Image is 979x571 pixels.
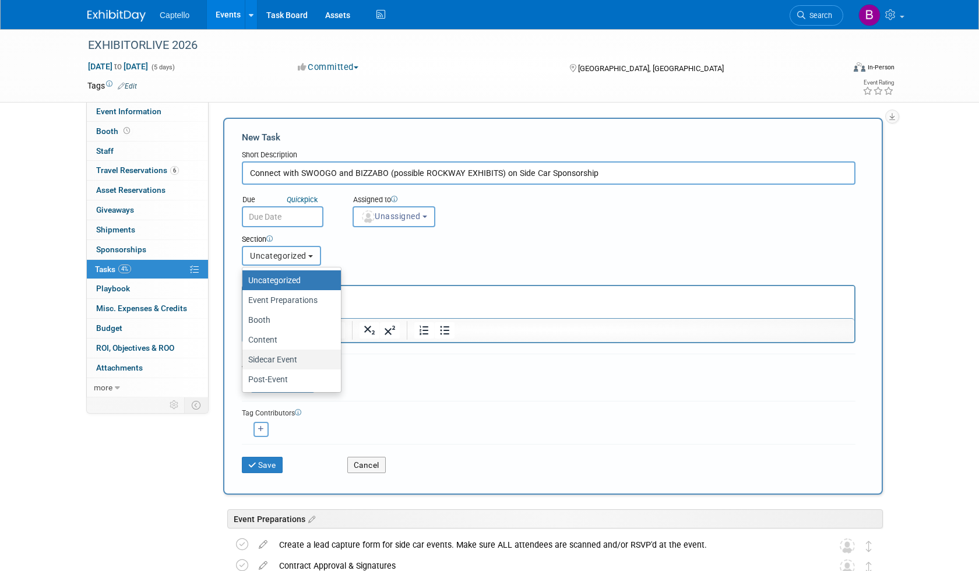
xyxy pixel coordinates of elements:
[87,161,208,180] a: Travel Reservations6
[87,240,208,259] a: Sponsorships
[87,181,208,200] a: Asset Reservations
[87,299,208,318] a: Misc. Expenses & Credits
[121,126,132,135] span: Booth not reserved yet
[160,10,189,20] span: Captello
[87,378,208,397] a: more
[96,126,132,136] span: Booth
[380,322,400,339] button: Superscript
[242,406,855,418] div: Tag Contributors
[248,292,329,308] label: Event Preparations
[248,352,329,367] label: Sidecar Event
[87,102,208,121] a: Event Information
[867,63,895,72] div: In-Person
[112,62,124,71] span: to
[858,4,881,26] img: Brad Froese
[242,268,855,285] div: Details
[805,11,832,20] span: Search
[242,150,855,161] div: Short Description
[353,206,435,227] button: Unassigned
[96,284,130,293] span: Playbook
[164,397,185,413] td: Personalize Event Tab Strip
[96,343,174,353] span: ROI, Objectives & ROO
[87,142,208,161] a: Staff
[242,206,323,227] input: Due Date
[361,212,420,221] span: Unassigned
[242,195,335,206] div: Due
[578,64,724,73] span: [GEOGRAPHIC_DATA], [GEOGRAPHIC_DATA]
[94,383,112,392] span: more
[253,540,273,550] a: edit
[360,322,379,339] button: Subscript
[854,62,865,72] img: Format-Inperson.png
[242,246,321,266] button: Uncategorized
[862,80,894,86] div: Event Rating
[118,82,137,90] a: Edit
[118,265,131,273] span: 4%
[227,509,883,528] div: Event Preparations
[414,322,434,339] button: Numbered list
[774,61,895,78] div: Event Format
[96,363,143,372] span: Attachments
[248,273,329,288] label: Uncategorized
[866,541,872,552] i: Move task
[96,304,187,313] span: Misc. Expenses & Credits
[87,260,208,279] a: Tasks4%
[353,195,493,206] div: Assigned to
[95,265,131,274] span: Tasks
[87,80,137,91] td: Tags
[96,225,135,234] span: Shipments
[790,5,843,26] a: Search
[87,61,149,72] span: [DATE] [DATE]
[840,538,855,554] img: Unassigned
[242,234,803,246] div: Section
[248,372,329,387] label: Post-Event
[250,251,307,260] span: Uncategorized
[96,165,179,175] span: Travel Reservations
[87,339,208,358] a: ROI, Objectives & ROO
[87,358,208,378] a: Attachments
[96,107,161,116] span: Event Information
[248,332,329,347] label: Content
[87,319,208,338] a: Budget
[170,166,179,175] span: 6
[96,245,146,254] span: Sponsorships
[243,286,854,318] iframe: Rich Text Area
[347,457,386,473] button: Cancel
[273,535,816,555] div: Create a lead capture form for side car events. Make sure ALL attendees are scanned and/or RSVP'd...
[435,322,455,339] button: Bullet list
[185,397,209,413] td: Toggle Event Tabs
[294,61,363,73] button: Committed
[287,195,304,204] i: Quick
[96,185,165,195] span: Asset Reservations
[87,279,208,298] a: Playbook
[96,205,134,214] span: Giveaways
[87,200,208,220] a: Giveaways
[305,513,315,524] a: Edit sections
[242,457,283,473] button: Save
[253,561,273,571] a: edit
[87,122,208,141] a: Booth
[96,323,122,333] span: Budget
[284,195,320,205] a: Quickpick
[150,64,175,71] span: (5 days)
[96,146,114,156] span: Staff
[84,35,826,56] div: EXHIBITORLIVE 2026
[87,220,208,239] a: Shipments
[242,131,855,144] div: New Task
[248,312,329,327] label: Booth
[242,161,855,185] input: Name of task or a short description
[87,10,146,22] img: ExhibitDay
